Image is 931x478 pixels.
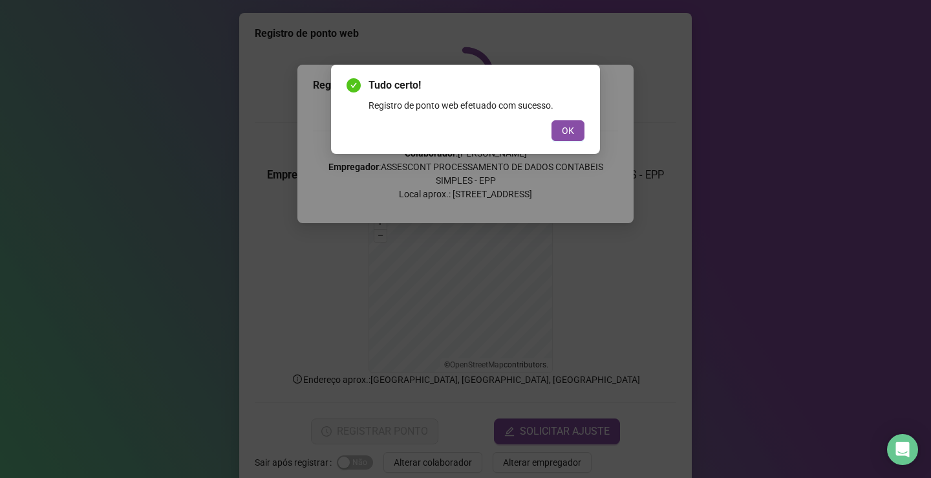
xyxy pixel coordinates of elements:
span: Tudo certo! [369,78,584,93]
div: Registro de ponto web efetuado com sucesso. [369,98,584,113]
div: Open Intercom Messenger [887,434,918,465]
button: OK [551,120,584,141]
span: OK [562,124,574,138]
span: check-circle [347,78,361,92]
